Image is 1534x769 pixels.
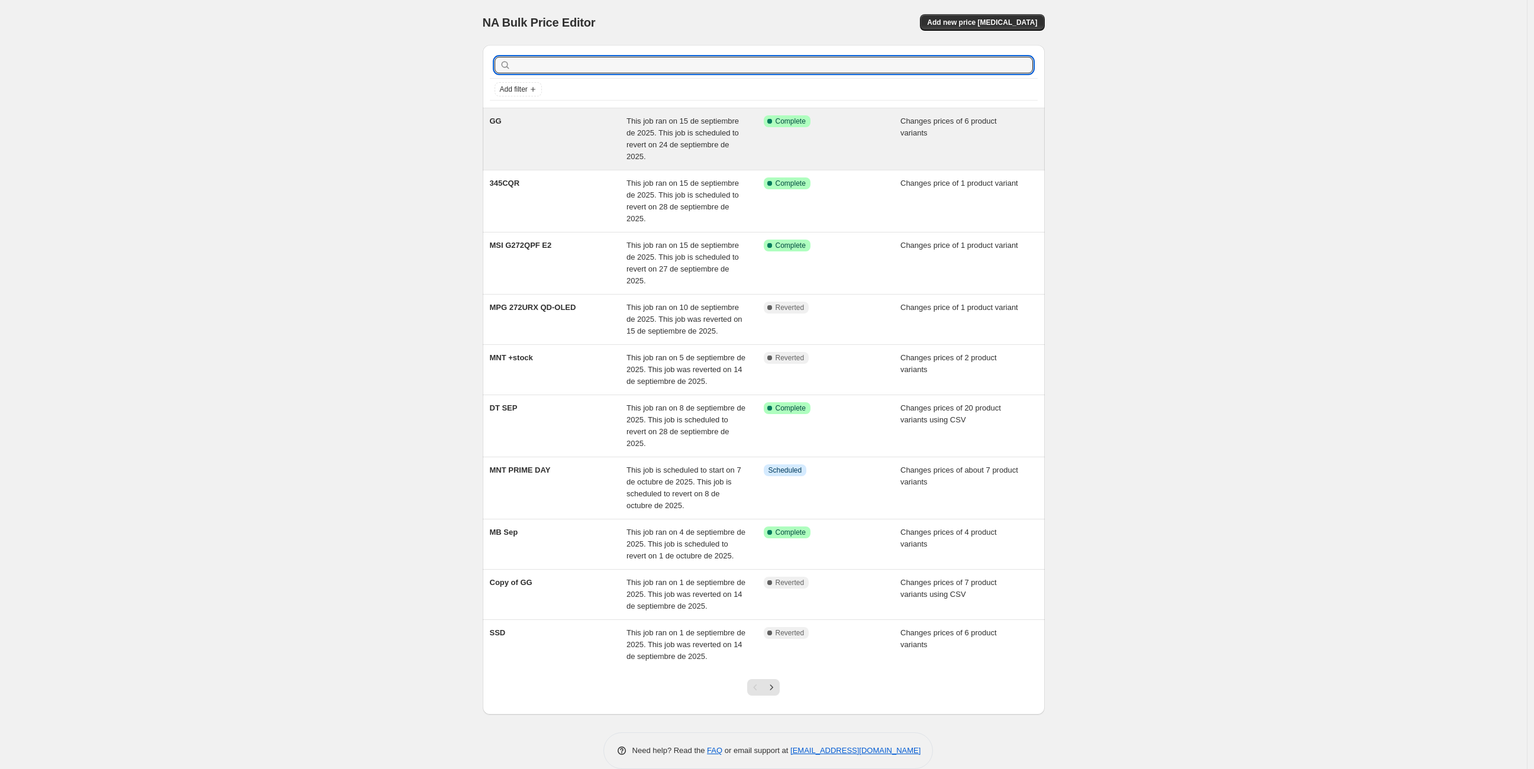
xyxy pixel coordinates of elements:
[776,117,806,126] span: Complete
[747,679,780,696] nav: Pagination
[776,353,805,363] span: Reverted
[776,303,805,312] span: Reverted
[626,528,745,560] span: This job ran on 4 de septiembre de 2025. This job is scheduled to revert on 1 de octubre de 2025.
[626,628,745,661] span: This job ran on 1 de septiembre de 2025. This job was reverted on 14 de septiembre de 2025.
[900,179,1018,188] span: Changes price of 1 product variant
[490,466,551,474] span: MNT PRIME DAY
[900,353,997,374] span: Changes prices of 2 product variants
[490,241,552,250] span: MSI G272QPF E2
[626,303,742,335] span: This job ran on 10 de septiembre de 2025. This job was reverted on 15 de septiembre de 2025.
[490,303,576,312] span: MPG 272URX QD-OLED
[927,18,1037,27] span: Add new price [MEDICAL_DATA]
[626,117,739,161] span: This job ran on 15 de septiembre de 2025. This job is scheduled to revert on 24 de septiembre de ...
[626,466,741,510] span: This job is scheduled to start on 7 de octubre de 2025. This job is scheduled to revert on 8 de o...
[632,746,708,755] span: Need help? Read the
[776,528,806,537] span: Complete
[626,403,745,448] span: This job ran on 8 de septiembre de 2025. This job is scheduled to revert on 28 de septiembre de 2...
[626,578,745,610] span: This job ran on 1 de septiembre de 2025. This job was reverted on 14 de septiembre de 2025.
[490,353,533,362] span: MNT +stock
[626,353,745,386] span: This job ran on 5 de septiembre de 2025. This job was reverted on 14 de septiembre de 2025.
[900,241,1018,250] span: Changes price of 1 product variant
[490,578,532,587] span: Copy of GG
[900,628,997,649] span: Changes prices of 6 product variants
[776,241,806,250] span: Complete
[490,628,506,637] span: SSD
[900,466,1018,486] span: Changes prices of about 7 product variants
[763,679,780,696] button: Next
[900,303,1018,312] span: Changes price of 1 product variant
[776,628,805,638] span: Reverted
[776,578,805,587] span: Reverted
[500,85,528,94] span: Add filter
[920,14,1044,31] button: Add new price [MEDICAL_DATA]
[900,403,1001,424] span: Changes prices of 20 product variants using CSV
[776,179,806,188] span: Complete
[490,117,502,125] span: GG
[900,528,997,548] span: Changes prices of 4 product variants
[790,746,921,755] a: [EMAIL_ADDRESS][DOMAIN_NAME]
[707,746,722,755] a: FAQ
[490,179,520,188] span: 345CQR
[483,16,596,29] span: NA Bulk Price Editor
[900,578,997,599] span: Changes prices of 7 product variants using CSV
[626,241,739,285] span: This job ran on 15 de septiembre de 2025. This job is scheduled to revert on 27 de septiembre de ...
[776,403,806,413] span: Complete
[495,82,542,96] button: Add filter
[626,179,739,223] span: This job ran on 15 de septiembre de 2025. This job is scheduled to revert on 28 de septiembre de ...
[722,746,790,755] span: or email support at
[490,528,518,537] span: MB Sep
[900,117,997,137] span: Changes prices of 6 product variants
[490,403,518,412] span: DT SEP
[768,466,802,475] span: Scheduled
